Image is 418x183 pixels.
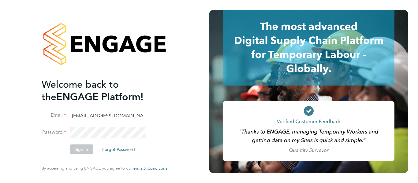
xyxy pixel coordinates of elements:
[42,78,161,103] h2: ENGAGE Platform!
[42,78,119,103] span: Welcome back to the
[42,166,167,171] span: By accessing and using ENGAGE you agree to our
[132,166,167,171] a: Terms & Conditions
[70,110,145,121] input: Enter your work email...
[70,145,93,154] button: Sign In
[42,112,66,119] label: Email
[97,145,140,154] button: Forgot Password
[42,129,66,136] label: Password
